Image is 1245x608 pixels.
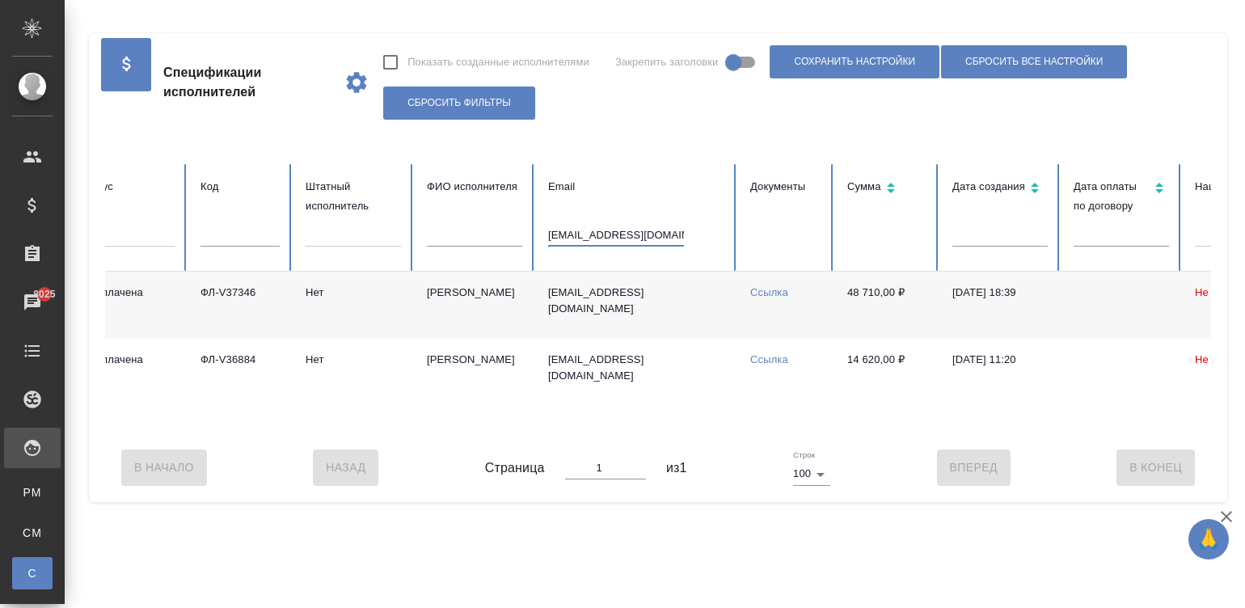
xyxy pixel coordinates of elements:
div: Сортировка [847,177,926,201]
div: Сортировка [952,177,1048,201]
td: [DATE] 11:20 [939,339,1061,406]
button: 🙏 [1188,519,1229,559]
span: Закрепить заголовки [615,54,719,70]
td: Не оплачена [66,272,188,339]
button: Сохранить настройки [770,45,939,78]
span: Показать созданные исполнителями [407,54,589,70]
a: Ссылка [750,286,788,298]
span: PM [20,484,44,500]
span: Сбросить все настройки [965,55,1103,69]
span: Сохранить настройки [794,55,915,69]
button: Сбросить фильтры [383,87,535,120]
span: Спецификации исполнителей [163,63,331,102]
a: С [12,557,53,589]
button: Сбросить все настройки [941,45,1127,78]
td: [DATE] 18:39 [939,272,1061,339]
td: [EMAIL_ADDRESS][DOMAIN_NAME] [535,339,737,406]
div: Штатный исполнитель [306,177,401,216]
td: [EMAIL_ADDRESS][DOMAIN_NAME] [535,272,737,339]
div: ФИО исполнителя [427,177,522,196]
td: [PERSON_NAME] [414,339,535,406]
label: Строк [793,451,815,459]
td: 48 710,00 ₽ [834,272,939,339]
div: Документы [750,177,821,196]
div: Код [200,177,280,196]
a: CM [12,517,53,549]
span: CM [20,525,44,541]
td: Нет [293,272,414,339]
td: 14 620,00 ₽ [834,339,939,406]
td: ФЛ-V36884 [188,339,293,406]
a: 8025 [4,282,61,323]
div: Статус [79,177,175,196]
span: Сбросить фильтры [407,96,511,110]
td: Нет [293,339,414,406]
span: 8025 [23,286,65,302]
span: Страница [485,458,545,478]
span: из 1 [666,458,687,478]
span: 🙏 [1195,522,1222,556]
a: Ссылка [750,353,788,365]
td: ФЛ-V37346 [188,272,293,339]
td: [PERSON_NAME] [414,272,535,339]
a: PM [12,476,53,509]
div: Сортировка [1074,177,1169,216]
td: Не оплачена [66,339,188,406]
span: С [20,565,44,581]
div: Email [548,177,724,196]
div: 100 [793,462,830,485]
